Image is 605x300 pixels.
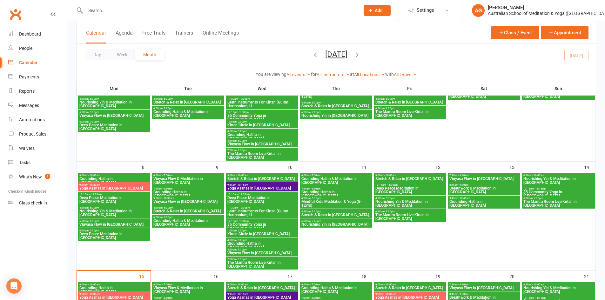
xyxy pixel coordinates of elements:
span: 9:00am [375,174,445,177]
span: - 5:30pm [311,210,321,213]
th: Wed [225,82,299,95]
span: Vinyasa Flow in [GEOGRAPHIC_DATA] [227,142,297,146]
span: Nourishing Yin in [GEOGRAPHIC_DATA] [301,114,371,117]
span: - 7:00pm [163,107,173,110]
span: - 5:30pm [311,101,321,104]
span: 12:15pm [227,220,297,223]
span: 11:30am [227,97,297,100]
span: - 8:30am [162,187,172,190]
div: 20 [509,271,521,281]
th: Thu [299,82,373,95]
button: Online Meetings [203,30,239,43]
span: 6:30pm [375,107,445,110]
div: Class check-in [19,200,47,205]
span: - 10:15am [236,293,248,296]
span: Stretch & Relax in [GEOGRAPHIC_DATA] [375,100,445,104]
span: - 11:15am [534,297,546,299]
span: Kirtan Circle in [GEOGRAPHIC_DATA] [227,232,297,236]
span: - 7:00am [162,283,172,286]
span: 4:30pm [301,210,371,213]
span: - 10:30am [88,293,100,296]
span: 4:00pm [227,130,297,133]
span: - 8:30pm [237,258,247,261]
span: - 8:30am [458,174,468,177]
span: 5:30pm [227,248,297,251]
div: Product Sales [19,131,46,137]
span: - 6:30pm [237,139,247,142]
div: 19 [435,271,447,281]
a: What's New1 [8,170,67,184]
span: 6:30pm [375,210,445,213]
span: - 7:00pm [163,216,173,219]
span: - 8:00pm [385,210,395,213]
span: 6:00pm [153,216,223,219]
span: - 7:30pm [533,197,543,200]
span: - 11:00am [238,193,250,196]
span: Stretch & Relax in [GEOGRAPHIC_DATA] [375,286,445,290]
span: - 7:00pm [89,120,99,123]
a: Payments [8,70,67,84]
span: Learn Instruments For Kirtan (Guitar, Harmonium, U... [227,100,297,108]
a: Messages [8,98,67,113]
span: 4:30pm [301,197,371,200]
span: - 7:00pm [311,111,321,114]
span: Deep Peace Meditation in [GEOGRAPHIC_DATA] [79,196,149,203]
div: Payments [19,74,39,79]
a: Reports [8,84,67,98]
button: [DATE] [325,50,347,59]
span: 7:30am [449,174,519,177]
span: Stretch & Relax in [GEOGRAPHIC_DATA] [375,177,445,181]
span: The Mantra Room Live Kirtan in [GEOGRAPHIC_DATA] [375,213,445,221]
button: Free Trials [142,30,165,43]
th: Mon [77,82,151,95]
span: Mindful Kids Meditation & Yoga (5-12yrs) [301,200,371,207]
span: 8:30am [523,283,594,286]
span: 4:30pm [375,197,445,200]
div: Automations [19,117,45,122]
span: 9:30am [79,183,149,186]
span: 4:30pm [153,206,223,209]
span: Vinyasa Flow in [GEOGRAPHIC_DATA] [79,223,149,226]
a: Calendar [8,56,67,70]
a: All Instructors [317,72,350,77]
span: Learn Instruments For Kirtan (Guitar, Harmonium, U... [227,209,297,217]
span: 6:00am [301,174,371,177]
span: Grounding Hatha in [GEOGRAPHIC_DATA] [79,286,149,294]
span: 7:30am [301,187,371,190]
button: Add [364,5,391,16]
span: - 10:00am [236,283,248,286]
span: - 6:30pm [89,220,99,223]
span: - 10:15am [236,183,248,186]
div: Dashboard [19,31,41,37]
span: 9:00am [79,174,149,177]
div: 9 [216,162,225,172]
span: - 5:30pm [311,197,321,200]
span: Grounding Hatha in [GEOGRAPHIC_DATA] [153,190,223,198]
span: 7:30am [153,187,223,190]
a: Clubworx [8,6,24,22]
span: 7:30am [153,297,223,299]
span: 9:15am [227,293,297,296]
span: Nourishing Yin & Meditation in [GEOGRAPHIC_DATA] [523,286,594,294]
span: 6:00am [301,283,371,286]
span: - 11:00am [386,183,398,186]
button: Calendar [86,30,106,43]
span: - 10:00am [384,174,396,177]
span: Vinyasa Flow in [GEOGRAPHIC_DATA] [227,251,297,255]
span: - 8:30am [310,297,320,299]
span: 6:00pm [79,120,149,123]
strong: You are viewing [256,72,286,77]
span: 9:30am [153,197,223,200]
span: Yoga Asanas in [GEOGRAPHIC_DATA] [227,186,297,190]
button: Class / Event [491,26,539,39]
a: Waivers [8,141,67,156]
strong: at [350,72,354,77]
span: Add [375,8,383,13]
div: People [19,46,32,51]
span: Deep Peace Meditation in [GEOGRAPHIC_DATA] [79,123,149,131]
div: What's New [19,174,42,179]
div: 15 [139,271,151,281]
span: 10:15am [227,193,297,196]
span: - 10:45am [458,197,470,200]
span: $5 Community Yoga in [GEOGRAPHIC_DATA] [523,190,594,198]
